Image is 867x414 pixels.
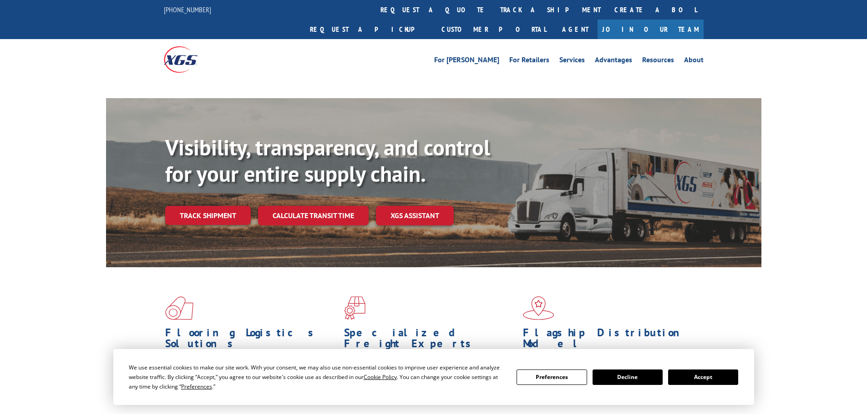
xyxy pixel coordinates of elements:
[435,20,553,39] a: Customer Portal
[553,20,598,39] a: Agent
[165,133,490,188] b: Visibility, transparency, and control for your entire supply chain.
[509,56,549,66] a: For Retailers
[344,296,365,320] img: xgs-icon-focused-on-flooring-red
[559,56,585,66] a: Services
[344,327,516,354] h1: Specialized Freight Experts
[129,363,506,391] div: We use essential cookies to make our site work. With your consent, we may also use non-essential ...
[523,296,554,320] img: xgs-icon-flagship-distribution-model-red
[523,327,695,354] h1: Flagship Distribution Model
[598,20,704,39] a: Join Our Team
[642,56,674,66] a: Resources
[258,206,369,225] a: Calculate transit time
[684,56,704,66] a: About
[181,383,212,390] span: Preferences
[113,349,754,405] div: Cookie Consent Prompt
[165,206,251,225] a: Track shipment
[517,369,587,385] button: Preferences
[165,327,337,354] h1: Flooring Logistics Solutions
[593,369,663,385] button: Decline
[434,56,499,66] a: For [PERSON_NAME]
[668,369,738,385] button: Accept
[164,5,211,14] a: [PHONE_NUMBER]
[376,206,454,225] a: XGS ASSISTANT
[364,373,397,381] span: Cookie Policy
[303,20,435,39] a: Request a pickup
[595,56,632,66] a: Advantages
[165,296,193,320] img: xgs-icon-total-supply-chain-intelligence-red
